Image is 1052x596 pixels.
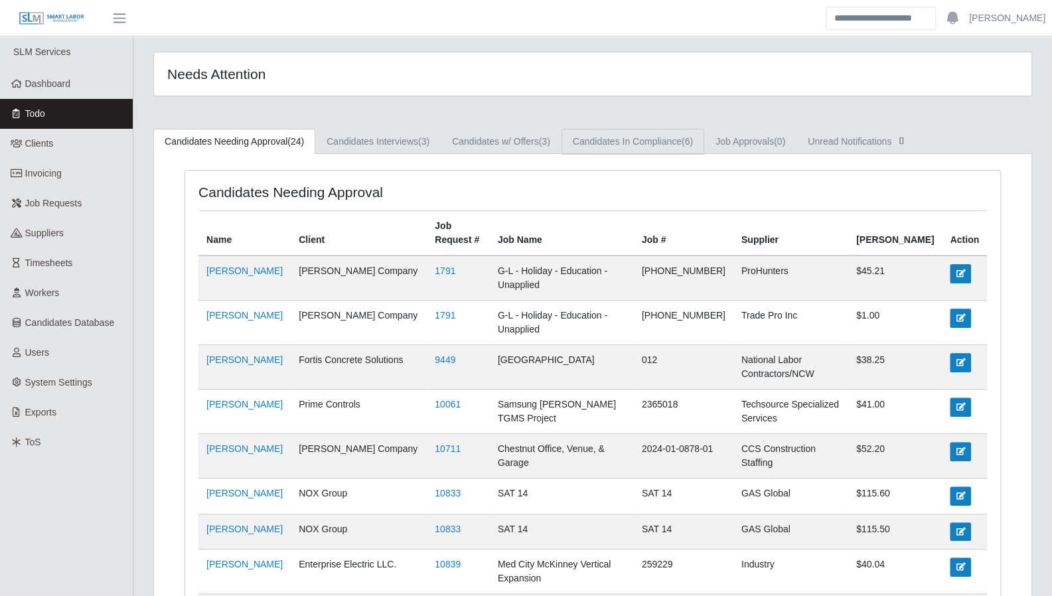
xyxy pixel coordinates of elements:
a: Candidates In Compliance [562,129,704,155]
td: $115.50 [848,514,942,549]
a: [PERSON_NAME] [206,488,283,498]
td: CCS Construction Staffing [733,434,848,479]
span: Users [25,347,50,358]
td: SAT 14 [634,479,733,514]
th: Job Name [490,211,634,256]
th: Client [291,211,427,256]
td: [GEOGRAPHIC_DATA] [490,345,634,390]
span: Workers [25,287,60,298]
a: [PERSON_NAME] [206,354,283,365]
a: [PERSON_NAME] [206,559,283,569]
td: Fortis Concrete Solutions [291,345,427,390]
td: Techsource Specialized Services [733,390,848,434]
td: $41.00 [848,390,942,434]
td: NOX Group [291,479,427,514]
span: Job Requests [25,198,82,208]
a: [PERSON_NAME] [206,399,283,410]
td: $52.20 [848,434,942,479]
td: 259229 [634,550,733,594]
span: Exports [25,407,56,417]
a: [PERSON_NAME] [969,11,1045,25]
span: Candidates Database [25,317,115,328]
input: Search [826,7,936,30]
td: Chestnut Office, Venue, & Garage [490,434,634,479]
th: Job Request # [427,211,490,256]
span: (24) [287,136,304,147]
a: 1791 [435,310,455,321]
a: Candidates w/ Offers [441,129,562,155]
td: 2365018 [634,390,733,434]
th: Job # [634,211,733,256]
td: [PHONE_NUMBER] [634,301,733,345]
span: (3) [418,136,429,147]
td: $1.00 [848,301,942,345]
a: 9449 [435,354,455,365]
span: Clients [25,138,54,149]
td: SAT 14 [490,514,634,549]
a: 10711 [435,443,461,454]
td: Trade Pro Inc [733,301,848,345]
td: $45.21 [848,256,942,301]
span: Timesheets [25,258,73,268]
span: SLM Services [13,46,70,57]
a: [PERSON_NAME] [206,310,283,321]
span: Invoicing [25,168,62,179]
td: G-L - Holiday - Education - Unapplied [490,256,634,301]
td: GAS Global [733,479,848,514]
a: [PERSON_NAME] [206,265,283,276]
td: Industry [733,550,848,594]
span: (3) [539,136,550,147]
td: [PHONE_NUMBER] [634,256,733,301]
th: [PERSON_NAME] [848,211,942,256]
td: 2024-01-0878-01 [634,434,733,479]
td: SAT 14 [634,514,733,549]
th: Name [198,211,291,256]
td: ProHunters [733,256,848,301]
td: Prime Controls [291,390,427,434]
h4: Needs Attention [167,66,510,82]
a: 10833 [435,524,461,534]
span: Suppliers [25,228,64,238]
span: ToS [25,437,41,447]
td: $40.04 [848,550,942,594]
a: [PERSON_NAME] [206,524,283,534]
td: National Labor Contractors/NCW [733,345,848,390]
td: $115.60 [848,479,942,514]
td: Enterprise Electric LLC. [291,550,427,594]
td: SAT 14 [490,479,634,514]
span: Todo [25,108,45,119]
a: [PERSON_NAME] [206,443,283,454]
a: Unread Notifications [796,129,919,155]
td: GAS Global [733,514,848,549]
a: 10833 [435,488,461,498]
td: NOX Group [291,514,427,549]
td: 012 [634,345,733,390]
span: (6) [682,136,693,147]
span: Dashboard [25,78,71,89]
td: Med City McKinney Vertical Expansion [490,550,634,594]
td: G-L - Holiday - Education - Unapplied [490,301,634,345]
th: Supplier [733,211,848,256]
span: [] [895,135,908,145]
a: Candidates Needing Approval [153,129,315,155]
a: Job Approvals [704,129,796,155]
h4: Candidates Needing Approval [198,184,516,200]
td: [PERSON_NAME] Company [291,256,427,301]
td: $38.25 [848,345,942,390]
td: Samsung [PERSON_NAME] TGMS Project [490,390,634,434]
span: (0) [774,136,785,147]
span: System Settings [25,377,92,388]
a: 1791 [435,265,455,276]
a: 10839 [435,559,461,569]
a: 10061 [435,399,461,410]
td: [PERSON_NAME] Company [291,301,427,345]
td: [PERSON_NAME] Company [291,434,427,479]
a: Candidates Interviews [315,129,441,155]
th: Action [942,211,987,256]
img: SLM Logo [19,11,85,26]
